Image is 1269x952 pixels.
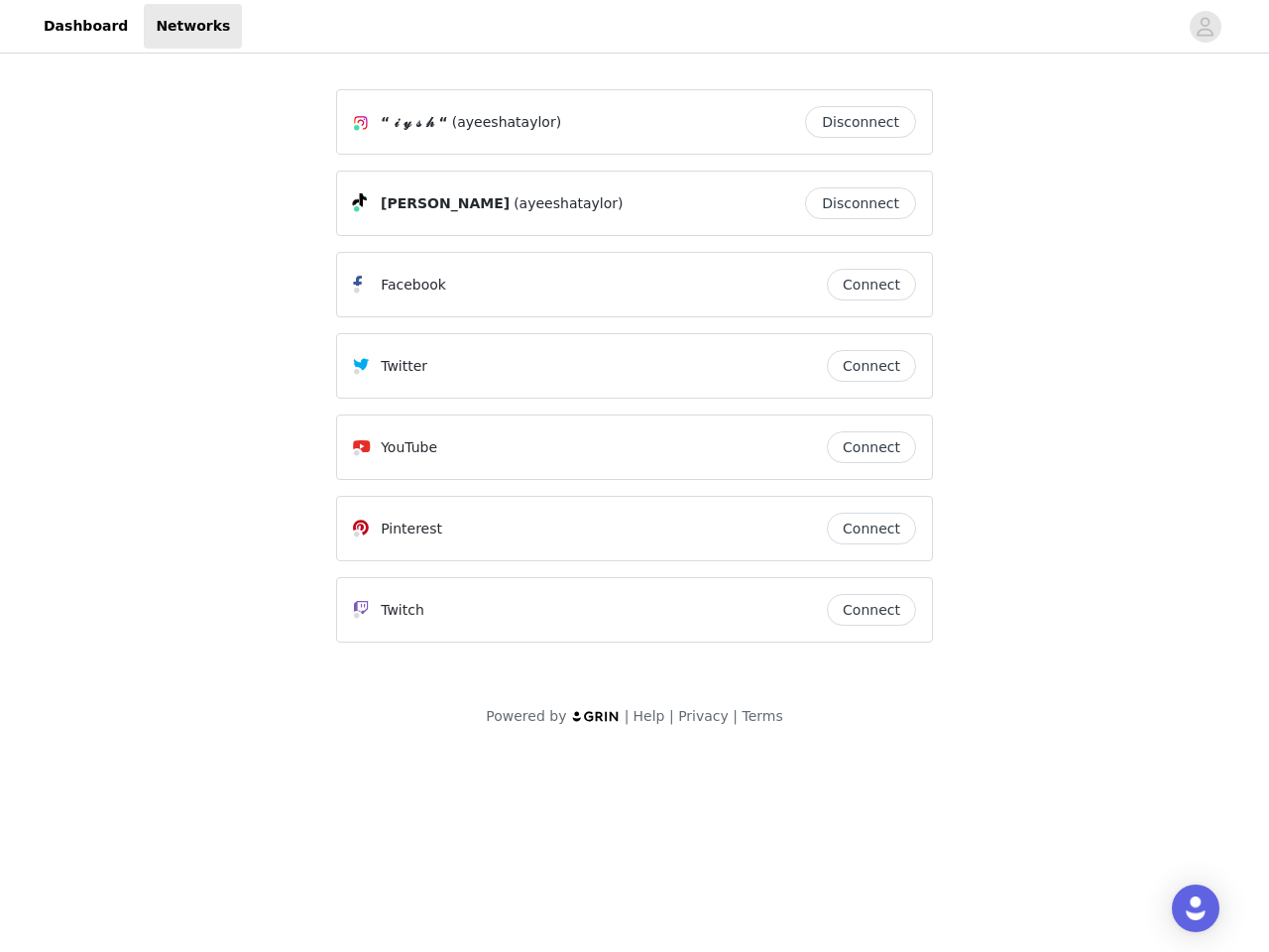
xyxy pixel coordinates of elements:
[381,437,437,458] p: YouTube
[381,600,424,621] p: Twitch
[514,193,623,214] span: (ayeeshataylor)
[381,356,427,377] p: Twitter
[353,115,369,131] img: Instagram Icon
[381,112,448,133] span: “ 𝒾 𝓎 𝓈 𝒽 “
[733,708,738,724] span: |
[1172,885,1219,932] div: Open Intercom Messenger
[381,193,510,214] span: [PERSON_NAME]
[827,431,916,463] button: Connect
[805,106,916,138] button: Disconnect
[144,4,242,49] a: Networks
[32,4,140,49] a: Dashboard
[1196,11,1214,43] div: avatar
[452,112,561,133] span: (ayeeshataylor)
[486,708,566,724] span: Powered by
[827,269,916,300] button: Connect
[805,187,916,219] button: Disconnect
[571,710,621,723] img: logo
[381,519,442,539] p: Pinterest
[381,275,446,296] p: Facebook
[634,708,665,724] a: Help
[669,708,674,724] span: |
[827,594,916,626] button: Connect
[827,350,916,382] button: Connect
[678,708,729,724] a: Privacy
[625,708,630,724] span: |
[742,708,782,724] a: Terms
[827,513,916,544] button: Connect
